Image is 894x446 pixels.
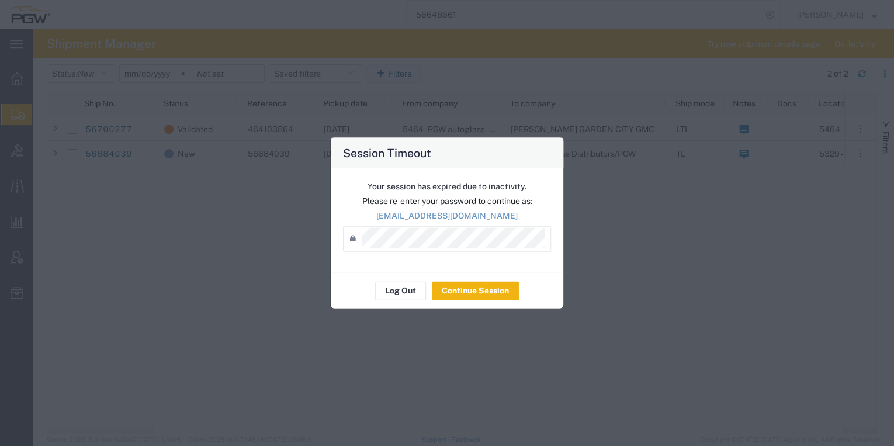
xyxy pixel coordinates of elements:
button: Log Out [375,281,426,300]
button: Continue Session [432,281,519,300]
p: [EMAIL_ADDRESS][DOMAIN_NAME] [343,209,551,222]
p: Please re-enter your password to continue as: [343,195,551,207]
h4: Session Timeout [343,144,431,161]
p: Your session has expired due to inactivity. [343,180,551,192]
